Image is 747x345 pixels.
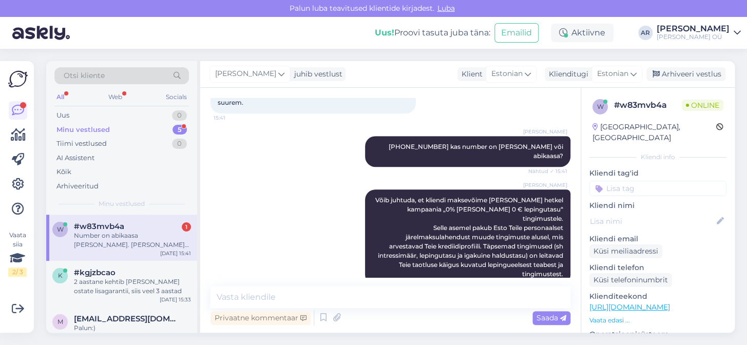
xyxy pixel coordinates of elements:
div: Privaatne kommentaar [210,311,311,325]
input: Lisa nimi [590,216,715,227]
p: Kliendi tag'id [589,168,726,179]
span: Minu vestlused [99,199,145,208]
div: Kõik [56,167,71,177]
div: Klienditugi [545,69,588,80]
div: Tiimi vestlused [56,139,107,149]
div: Küsi meiliaadressi [589,244,662,258]
span: w [597,103,604,110]
div: Proovi tasuta juba täna: [375,27,490,39]
div: Number on abikaasa [PERSON_NAME]. [PERSON_NAME] järelmaksu tema nimele, info tuli kõik abikaasa n... [74,231,191,250]
span: m [58,318,63,325]
div: Küsi telefoninumbrit [589,273,672,287]
span: Saada [537,313,566,322]
div: 1 [182,222,191,232]
div: [GEOGRAPHIC_DATA], [GEOGRAPHIC_DATA] [592,122,716,143]
div: # w83mvb4a [614,99,682,111]
div: [DATE] 15:33 [160,296,191,303]
div: Arhiveeritud [56,181,99,191]
div: [PERSON_NAME] [657,25,730,33]
b: Uus! [375,28,394,37]
span: Nähtud ✓ 15:41 [528,167,567,175]
div: [DATE] 15:41 [160,250,191,257]
span: marcussidoruk@hotmail.com [74,314,181,323]
span: Otsi kliente [64,70,105,81]
span: [PERSON_NAME] [523,128,567,136]
div: Aktiivne [551,24,614,42]
span: Estonian [491,68,523,80]
p: Klienditeekond [589,291,726,302]
span: #w83mvb4a [74,222,124,231]
span: [PERSON_NAME] [523,181,567,189]
div: All [54,90,66,104]
p: Kliendi nimi [589,200,726,211]
span: w [57,225,64,233]
div: Klient [457,69,483,80]
span: #kgjzbcao [74,268,116,277]
div: Web [106,90,124,104]
div: 5 [173,125,187,135]
div: Palun:) [74,323,191,333]
div: 2 aastane kehtib [PERSON_NAME] ostate lisagarantii, siis veel 3 aastad [74,277,191,296]
div: 0 [172,110,187,121]
div: [PERSON_NAME] OÜ [657,33,730,41]
button: Emailid [494,23,539,43]
div: Uus [56,110,69,121]
div: juhib vestlust [290,69,342,80]
p: Kliendi email [589,234,726,244]
div: Minu vestlused [56,125,110,135]
div: 2 / 3 [8,267,27,277]
p: Vaata edasi ... [589,316,726,325]
a: [PERSON_NAME][PERSON_NAME] OÜ [657,25,741,41]
span: Online [682,100,723,111]
span: Luba [434,4,458,13]
div: Socials [164,90,189,104]
span: k [58,272,63,279]
span: Võib juhtuda, et kliendi maksevõime [PERSON_NAME] hetkel kampaania „0% [PERSON_NAME] 0 € lepingut... [375,196,565,278]
div: Arhiveeri vestlus [646,67,725,81]
p: Kliendi telefon [589,262,726,273]
p: Operatsioonisüsteem [589,329,726,340]
input: Lisa tag [589,181,726,196]
div: AR [638,26,653,40]
div: 0 [172,139,187,149]
span: [PERSON_NAME] [215,68,276,80]
img: Askly Logo [8,69,28,89]
span: 15:41 [214,114,252,122]
div: Kliendi info [589,152,726,162]
span: [PHONE_NUMBER] kas number on [PERSON_NAME] või abikaasa? [389,143,565,160]
a: [URL][DOMAIN_NAME] [589,302,670,312]
span: Estonian [597,68,628,80]
div: AI Assistent [56,153,94,163]
div: Vaata siia [8,231,27,277]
